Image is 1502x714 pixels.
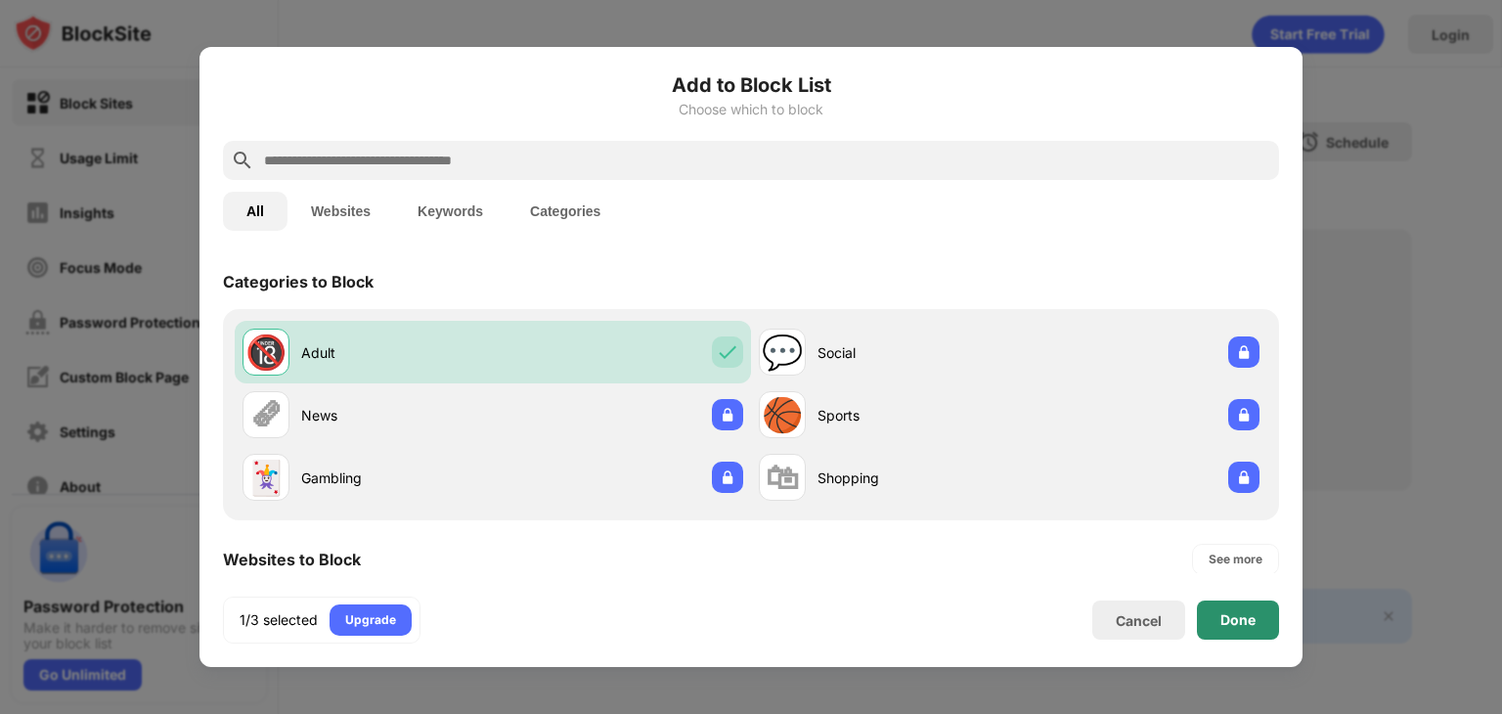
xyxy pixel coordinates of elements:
[301,468,493,488] div: Gambling
[223,70,1279,100] h6: Add to Block List
[301,342,493,363] div: Adult
[240,610,318,630] div: 1/3 selected
[1209,550,1262,569] div: See more
[287,192,394,231] button: Websites
[817,342,1009,363] div: Social
[1220,612,1256,628] div: Done
[223,192,287,231] button: All
[817,468,1009,488] div: Shopping
[249,395,283,435] div: 🗞
[345,610,396,630] div: Upgrade
[245,333,287,373] div: 🔞
[762,395,803,435] div: 🏀
[231,149,254,172] img: search.svg
[223,272,374,291] div: Categories to Block
[507,192,624,231] button: Categories
[394,192,507,231] button: Keywords
[1116,612,1162,629] div: Cancel
[245,458,287,498] div: 🃏
[762,333,803,373] div: 💬
[301,405,493,425] div: News
[223,550,361,569] div: Websites to Block
[766,458,799,498] div: 🛍
[223,102,1279,117] div: Choose which to block
[817,405,1009,425] div: Sports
